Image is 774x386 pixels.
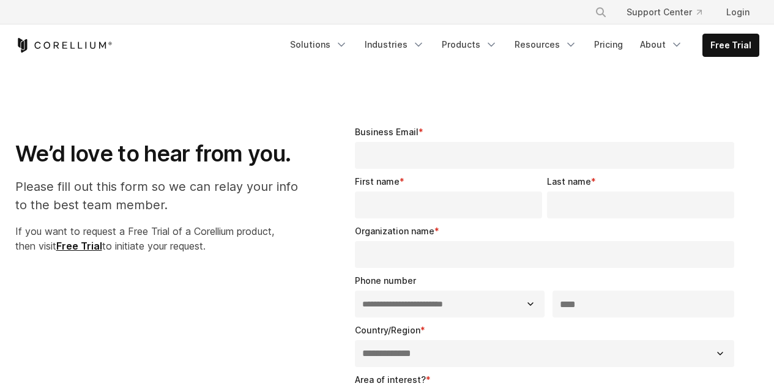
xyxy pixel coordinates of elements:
[633,34,690,56] a: About
[355,325,420,335] span: Country/Region
[434,34,505,56] a: Products
[617,1,712,23] a: Support Center
[580,1,759,23] div: Navigation Menu
[507,34,584,56] a: Resources
[355,275,416,286] span: Phone number
[703,34,759,56] a: Free Trial
[15,177,311,214] p: Please fill out this form so we can relay your info to the best team member.
[355,127,419,137] span: Business Email
[15,140,311,168] h1: We’d love to hear from you.
[283,34,759,57] div: Navigation Menu
[357,34,432,56] a: Industries
[355,226,434,236] span: Organization name
[355,374,426,385] span: Area of interest?
[547,176,591,187] span: Last name
[56,240,102,252] a: Free Trial
[15,38,113,53] a: Corellium Home
[587,34,630,56] a: Pricing
[355,176,400,187] span: First name
[283,34,355,56] a: Solutions
[716,1,759,23] a: Login
[15,224,311,253] p: If you want to request a Free Trial of a Corellium product, then visit to initiate your request.
[590,1,612,23] button: Search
